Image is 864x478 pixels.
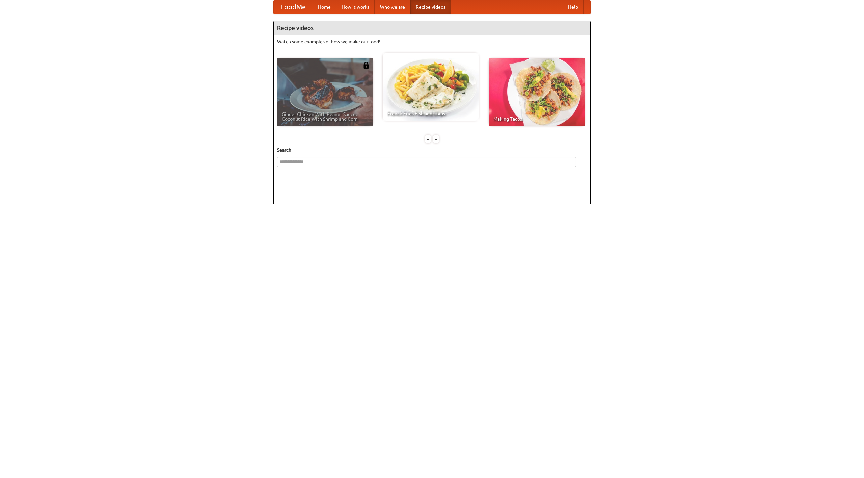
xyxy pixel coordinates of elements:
a: Home [313,0,336,14]
div: » [433,135,439,143]
img: 483408.png [363,62,370,69]
a: Help [563,0,584,14]
span: Making Tacos [493,117,580,121]
a: FoodMe [274,0,313,14]
p: Watch some examples of how we make our food! [277,38,587,45]
a: Who we are [375,0,410,14]
a: French Fries Fish and Chips [383,53,479,121]
div: « [425,135,431,143]
h5: Search [277,147,587,153]
a: Recipe videos [410,0,451,14]
a: Making Tacos [489,58,585,126]
a: How it works [336,0,375,14]
h4: Recipe videos [274,21,590,35]
span: French Fries Fish and Chips [387,111,474,116]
